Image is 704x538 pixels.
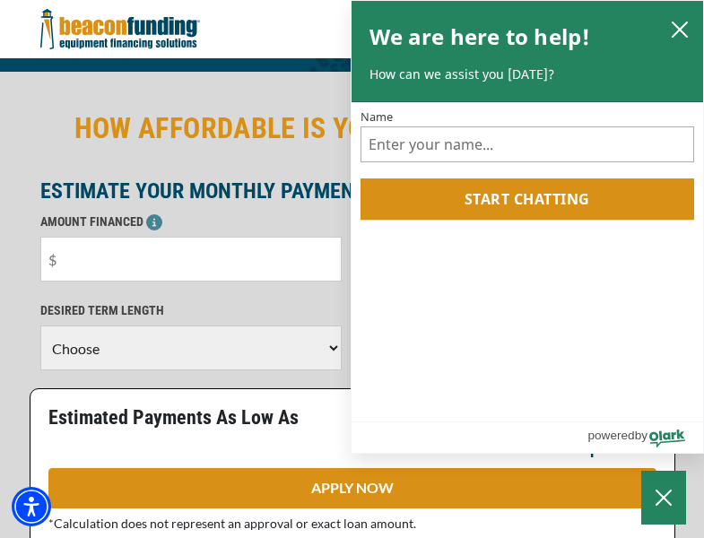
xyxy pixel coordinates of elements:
a: APPLY NOW [48,468,656,508]
h2: HOW AFFORDABLE IS YOUR NEXT TOW TRUCK? [40,108,665,149]
h2: We are here to help! [369,19,591,55]
p: AMOUNT FINANCED [40,211,342,232]
input: Name [361,126,695,162]
span: powered [587,424,634,447]
input: $ [40,237,342,282]
button: Close Chatbox [641,471,686,525]
span: by [635,424,648,447]
p: DESIRED TERM LENGTH [40,299,342,321]
p: How can we assist you [DATE]? [369,65,686,83]
div: Accessibility Menu [12,487,51,526]
p: ESTIMATE YOUR MONTHLY PAYMENT [40,180,665,202]
button: Start chatting [361,178,695,220]
button: close chatbox [665,16,694,41]
span: *Calculation does not represent an approval or exact loan amount. [48,516,416,531]
a: Powered by Olark [587,422,703,453]
label: Name [361,111,695,123]
p: Estimated Payments As Low As [48,407,342,429]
